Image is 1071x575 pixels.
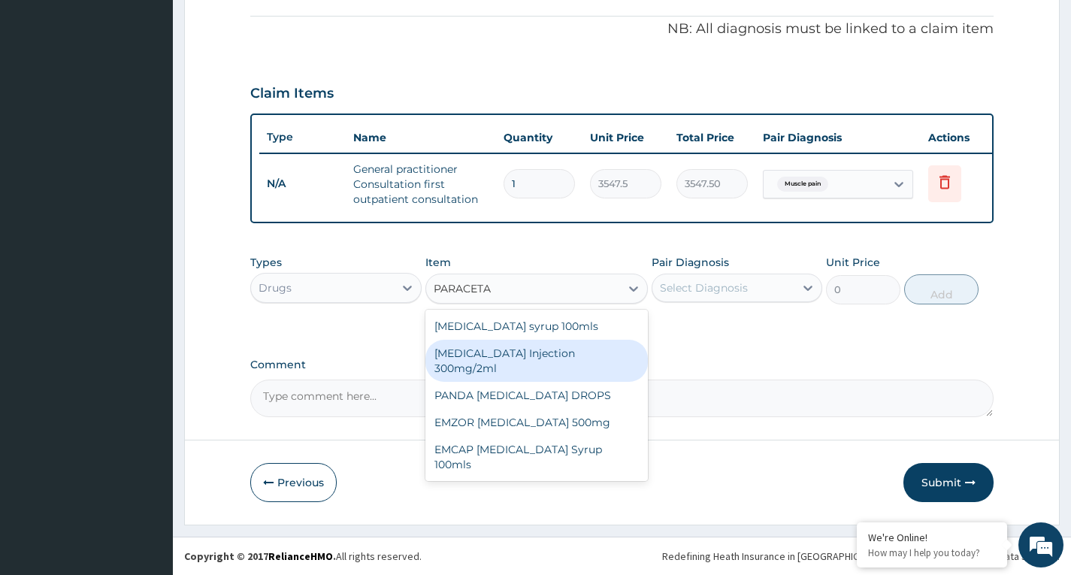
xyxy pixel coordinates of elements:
p: How may I help you today? [868,546,996,559]
button: Previous [250,463,337,502]
div: EMCAP [MEDICAL_DATA] Syrup 100mls [425,436,649,478]
th: Name [346,123,496,153]
label: Item [425,255,451,270]
div: Select Diagnosis [660,280,748,295]
th: Actions [921,123,996,153]
h3: Claim Items [250,86,334,102]
th: Total Price [669,123,755,153]
label: Comment [250,359,994,371]
label: Pair Diagnosis [652,255,729,270]
th: Pair Diagnosis [755,123,921,153]
th: Type [259,123,346,151]
span: We're online! [87,189,207,341]
th: Quantity [496,123,582,153]
label: Unit Price [826,255,880,270]
div: Redefining Heath Insurance in [GEOGRAPHIC_DATA] using Telemedicine and Data Science! [662,549,1060,564]
div: Chat with us now [78,84,253,104]
button: Add [904,274,979,304]
a: RelianceHMO [268,549,333,563]
footer: All rights reserved. [173,537,1071,575]
div: PANDA [MEDICAL_DATA] DROPS [425,382,649,409]
p: NB: All diagnosis must be linked to a claim item [250,20,994,39]
div: Drugs [259,280,292,295]
div: [MEDICAL_DATA] Injection 300mg/2ml [425,340,649,382]
td: General practitioner Consultation first outpatient consultation [346,154,496,214]
img: d_794563401_company_1708531726252_794563401 [28,75,61,113]
button: Submit [903,463,994,502]
th: Unit Price [582,123,669,153]
td: N/A [259,170,346,198]
div: Minimize live chat window [247,8,283,44]
strong: Copyright © 2017 . [184,549,336,563]
div: We're Online! [868,531,996,544]
span: Muscle pain [777,177,828,192]
div: EMZOR [MEDICAL_DATA] 500mg [425,409,649,436]
div: [MEDICAL_DATA] syrup 100mls [425,313,649,340]
label: Types [250,256,282,269]
textarea: Type your message and hit 'Enter' [8,410,286,463]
